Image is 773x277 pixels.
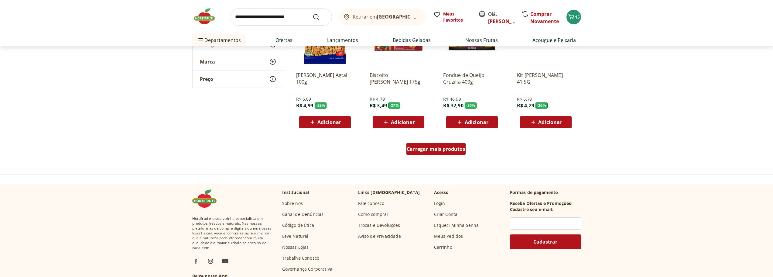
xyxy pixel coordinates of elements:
a: Meus Pedidos [434,233,463,239]
a: Criar Conta [434,211,458,217]
a: Canal de Denúncias [282,211,324,217]
a: Governança Corporativa [282,266,333,272]
a: Fondue de Queijo Cruzilia 400g [443,72,501,85]
img: Hortifruti [192,7,223,26]
span: Adicionar [391,120,415,125]
img: ytb [221,258,229,265]
a: Carregar mais produtos [406,143,466,158]
a: Fale conosco [358,200,385,206]
button: Adicionar [520,116,572,128]
span: R$ 4,79 [370,96,385,102]
span: Hortifruti é o seu vizinho especialista em produtos frescos e naturais. Nas nossas plataformas de... [192,216,272,250]
a: Esqueci Minha Senha [434,222,479,228]
a: Login [434,200,445,206]
span: R$ 32,90 [443,102,463,109]
span: Adicionar [317,120,341,125]
a: Trocas e Devoluções [358,222,400,228]
span: Adicionar [538,120,562,125]
span: Retirar em [353,14,420,19]
span: - 30 % [465,102,477,109]
button: Adicionar [446,116,498,128]
a: Trabalhe Conosco [282,255,320,261]
a: Bebidas Geladas [393,36,431,44]
a: Aviso de Privacidade [358,233,401,239]
span: 15 [575,14,580,20]
a: Como comprar [358,211,389,217]
img: fb [192,258,200,265]
a: Sobre nós [282,200,303,206]
a: Carrinho [434,244,452,250]
span: Adicionar [465,120,488,125]
span: Departamentos [197,33,241,47]
span: Preço [200,76,213,82]
span: R$ 3,49 [370,102,387,109]
a: Nossas Lojas [282,244,309,250]
b: [GEOGRAPHIC_DATA]/[GEOGRAPHIC_DATA] [377,13,479,20]
button: Adicionar [299,116,351,128]
a: Ofertas [275,36,292,44]
button: Marca [193,53,284,70]
span: - 26 % [535,102,548,109]
p: Links [DEMOGRAPHIC_DATA] [358,189,420,196]
a: Meus Favoritos [433,11,471,23]
span: R$ 5,79 [517,96,532,102]
span: R$ 4,29 [517,102,534,109]
img: ig [207,258,214,265]
span: - 27 % [388,102,400,109]
a: Lançamentos [327,36,358,44]
a: Código de Ética [282,222,314,228]
button: Carrinho [566,10,581,24]
span: R$ 4,99 [296,102,313,109]
span: Olá, [488,10,515,25]
a: [PERSON_NAME] [488,18,528,25]
a: Nossas Frutas [465,36,498,44]
span: Marca [200,59,215,65]
h3: Receba Ofertas e Promoções! [510,200,573,206]
a: Açougue e Peixaria [532,36,576,44]
span: Cadastrar [533,239,557,244]
button: Adicionar [373,116,424,128]
a: Biscoito [PERSON_NAME] 175g [370,72,427,85]
p: Formas de pagamento [510,189,581,196]
a: Kit [PERSON_NAME] 41,5G [517,72,575,85]
span: R$ 46,99 [443,96,461,102]
input: search [230,9,332,26]
a: [PERSON_NAME] Agtal 100g [296,72,354,85]
p: Acesso [434,189,449,196]
a: Leve Natural [282,233,309,239]
p: Institucional [282,189,309,196]
button: Preço [193,71,284,88]
span: Meus Favoritos [443,11,471,23]
img: Hortifruti [192,189,223,208]
span: - 28 % [315,102,327,109]
h3: Cadastre seu e-mail: [510,206,553,213]
button: Retirar em[GEOGRAPHIC_DATA]/[GEOGRAPHIC_DATA] [339,9,426,26]
span: Carregar mais produtos [407,147,465,151]
button: Submit Search [313,13,327,21]
button: Menu [197,33,204,47]
span: R$ 6,89 [296,96,311,102]
a: Comprar Novamente [530,11,559,25]
button: Cadastrar [510,234,581,249]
